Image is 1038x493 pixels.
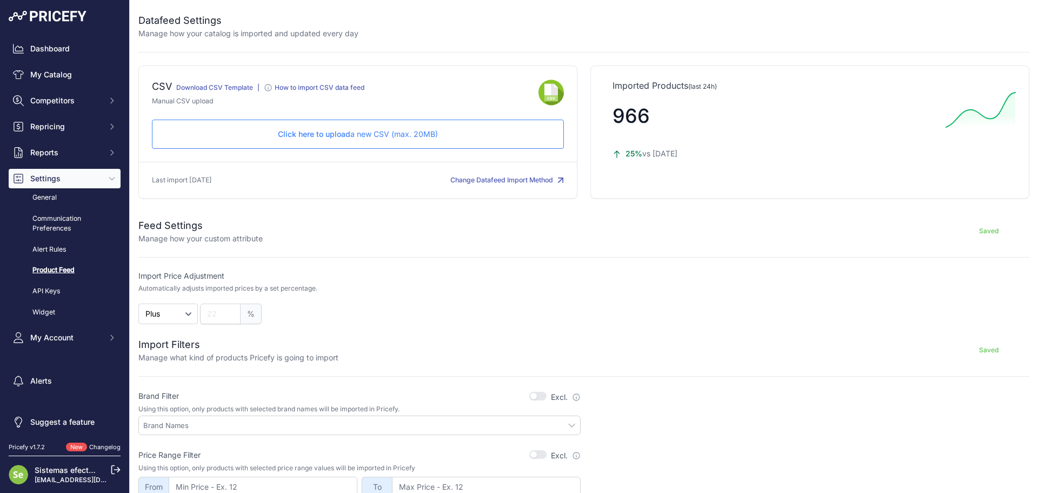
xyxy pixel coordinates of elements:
label: Brand Filter [138,391,179,402]
h2: Datafeed Settings [138,13,358,28]
p: Automatically adjusts imported prices by a set percentage. [138,284,317,293]
input: Brand Names [143,420,580,430]
a: [EMAIL_ADDRESS][DOMAIN_NAME] [35,476,148,484]
button: My Account [9,328,121,347]
input: 22 [200,304,241,324]
p: vs [DATE] [613,148,937,159]
label: Price Range Filter [138,450,201,461]
button: Reports [9,143,121,162]
p: Manage what kind of products Pricefy is going to import [138,352,338,363]
button: Competitors [9,91,121,110]
a: My Catalog [9,65,121,84]
h2: Feed Settings [138,218,263,233]
img: Pricefy Logo [9,11,86,22]
button: Repricing [9,117,121,136]
span: 25% [626,149,642,158]
a: How to import CSV data feed [264,86,364,94]
p: Last import [DATE] [152,175,212,186]
p: Manage how your catalog is imported and updated every day [138,28,358,39]
button: Saved [948,222,1029,240]
button: Change Datafeed Import Method [450,175,564,186]
span: 966 [613,104,650,128]
nav: Sidebar [9,39,121,432]
div: Pricefy v1.7.2 [9,443,45,452]
span: My Account [30,332,101,343]
label: Excl. [551,450,581,461]
a: Changelog [89,443,121,451]
span: Repricing [30,121,101,132]
p: a new CSV (max. 20MB) [161,129,555,140]
span: Click here to upload [278,129,350,139]
p: Manual CSV upload [152,96,538,107]
p: Imported Products [613,79,1007,92]
p: Using this option, only products with selected brand names will be imported in Pricefy. [138,405,581,413]
span: % [241,304,262,324]
a: Suggest a feature [9,412,121,432]
label: Import Price Adjustment [138,271,581,281]
div: | [257,83,259,96]
a: Sistemas efectoLed [35,465,107,475]
div: CSV [152,79,172,96]
span: (last 24h) [688,82,717,90]
p: Manage how your custom attribute [138,233,263,244]
a: Product Feed [9,261,121,280]
a: General [9,188,121,207]
div: How to import CSV data feed [275,83,364,92]
a: Alerts [9,371,121,391]
span: New [66,443,87,452]
button: Saved [948,341,1029,359]
a: API Keys [9,282,121,301]
span: Settings [30,173,101,184]
label: Excl. [551,392,581,403]
a: Widget [9,303,121,322]
a: Alert Rules [9,240,121,259]
a: Dashboard [9,39,121,58]
h2: Import Filters [138,337,338,352]
span: Reports [30,147,101,158]
p: Using this option, only products with selected price range values will be imported in Pricefy [138,464,581,472]
a: Download CSV Template [176,83,253,91]
span: Competitors [30,95,101,106]
a: Communication Preferences [9,209,121,238]
button: Settings [9,169,121,188]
